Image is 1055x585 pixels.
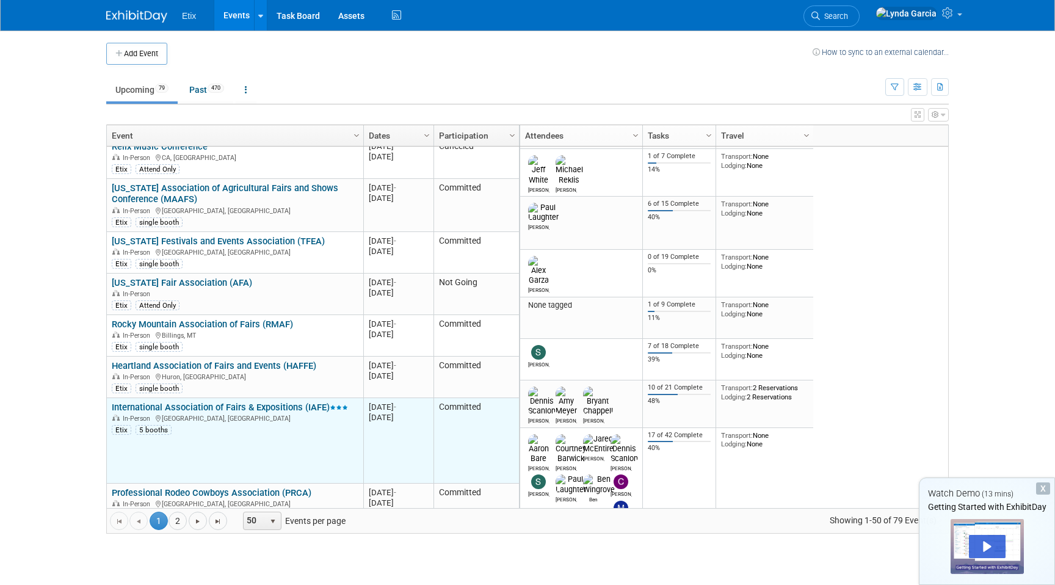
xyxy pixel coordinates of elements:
[528,416,549,424] div: Dennis Scanlon
[112,236,325,247] a: [US_STATE] Festivals and Events Association (TFEA)
[106,10,167,23] img: ExhibitDay
[876,7,937,20] img: Lynda Garcia
[556,463,577,471] div: Courtney Barwick
[112,300,131,310] div: Etix
[648,152,711,161] div: 1 of 7 Complete
[112,371,358,382] div: Huron, [GEOGRAPHIC_DATA]
[150,512,168,530] span: 1
[721,383,809,401] div: 2 Reservations 2 Reservations
[112,249,120,255] img: In-Person Event
[369,412,428,423] div: [DATE]
[969,535,1006,558] div: Play
[112,402,348,413] a: International Association of Fairs & Expositions (IAFE)
[611,463,632,471] div: Dennis Scanlon
[112,290,120,296] img: In-Person Event
[433,315,519,357] td: Committed
[648,314,711,322] div: 11%
[110,512,128,530] a: Go to the first page
[721,262,747,271] span: Lodging:
[721,351,747,360] span: Lodging:
[369,288,428,298] div: [DATE]
[112,154,120,160] img: In-Person Event
[134,517,143,526] span: Go to the previous page
[112,259,131,269] div: Etix
[583,495,604,503] div: Ben Wingrove
[721,253,753,261] span: Transport:
[583,387,613,416] img: Bryant Chappell
[433,398,519,484] td: Committed
[528,360,549,368] div: scott sloyer
[614,501,628,515] img: Molly McGlothlin
[369,360,428,371] div: [DATE]
[528,285,549,293] div: Alex Garza
[721,209,747,217] span: Lodging:
[648,213,711,222] div: 40%
[369,329,428,340] div: [DATE]
[112,164,131,174] div: Etix
[721,161,747,170] span: Lodging:
[528,489,549,497] div: scott sloyer
[369,402,428,412] div: [DATE]
[350,125,364,144] a: Column Settings
[106,78,178,101] a: Upcoming79
[123,154,154,162] span: In-Person
[123,332,154,340] span: In-Person
[112,217,131,227] div: Etix
[155,84,169,93] span: 79
[112,183,338,205] a: [US_STATE] Association of Agricultural Fairs and Shows Conference (MAAFS)
[112,125,355,146] a: Event
[180,78,233,101] a: Past470
[369,277,428,288] div: [DATE]
[169,512,187,530] a: 2
[919,487,1054,500] div: Watch Demo
[528,463,549,471] div: Aaron Bare
[112,247,358,257] div: [GEOGRAPHIC_DATA], [GEOGRAPHIC_DATA]
[721,200,753,208] span: Transport:
[421,125,434,144] a: Column Settings
[394,488,396,497] span: -
[528,185,549,193] div: Jeff White
[528,434,549,463] img: Aaron Bare
[136,164,179,174] div: Attend Only
[136,383,183,393] div: single booth
[112,373,120,379] img: In-Person Event
[369,487,428,498] div: [DATE]
[439,125,511,146] a: Participation
[213,517,223,526] span: Go to the last page
[123,290,154,298] span: In-Person
[721,253,809,271] div: None None
[556,185,577,193] div: Michael Reklis
[369,183,428,193] div: [DATE]
[369,125,426,146] a: Dates
[369,319,428,329] div: [DATE]
[614,474,628,489] img: Chris Battaglino
[112,332,120,338] img: In-Person Event
[506,125,520,144] a: Column Settings
[106,43,167,65] button: Add Event
[394,142,396,151] span: -
[528,256,549,285] img: Alex Garza
[721,300,753,309] span: Transport:
[136,425,172,435] div: 5 booths
[112,152,358,162] div: CA, [GEOGRAPHIC_DATA]
[648,253,711,261] div: 0 of 19 Complete
[556,434,586,463] img: Courtney Barwick
[136,342,183,352] div: single booth
[433,274,519,315] td: Not Going
[433,232,519,274] td: Committed
[112,141,208,152] a: Relix Music Conference
[583,434,614,454] img: Jared McEntire
[112,500,120,506] img: In-Person Event
[556,416,577,424] div: Amy Meyer
[704,131,714,140] span: Column Settings
[721,431,809,449] div: None None
[583,474,615,494] img: Ben Wingrove
[136,300,179,310] div: Attend Only
[528,387,556,416] img: Dennis Scanlon
[208,84,224,93] span: 470
[819,512,948,529] span: Showing 1-50 of 79 Event(s)
[703,125,716,144] a: Column Settings
[112,330,358,340] div: Billings, MT
[648,431,711,440] div: 17 of 42 Complete
[123,249,154,256] span: In-Person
